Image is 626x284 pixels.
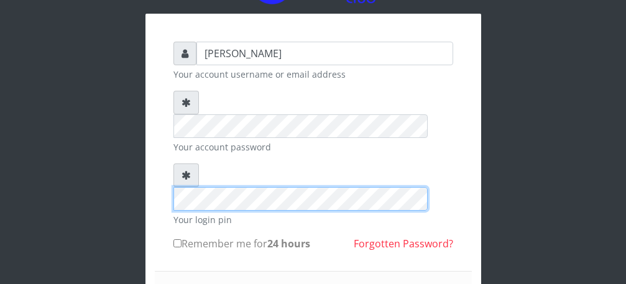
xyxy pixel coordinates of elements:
small: Your account username or email address [173,68,453,81]
a: Forgotten Password? [354,237,453,250]
small: Your account password [173,140,453,153]
label: Remember me for [173,236,310,251]
input: Username or email address [196,42,453,65]
b: 24 hours [267,237,310,250]
input: Remember me for24 hours [173,239,182,247]
small: Your login pin [173,213,453,226]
